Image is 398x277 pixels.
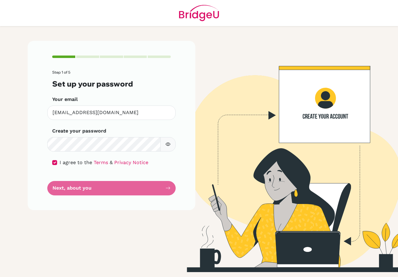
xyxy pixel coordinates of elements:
[52,127,106,135] label: Create your password
[110,160,113,165] span: &
[114,160,148,165] a: Privacy Notice
[47,106,176,120] input: Insert your email*
[94,160,108,165] a: Terms
[60,160,92,165] span: I agree to the
[52,79,171,88] h3: Set up your password
[52,96,78,103] label: Your email
[52,70,70,75] span: Step 1 of 5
